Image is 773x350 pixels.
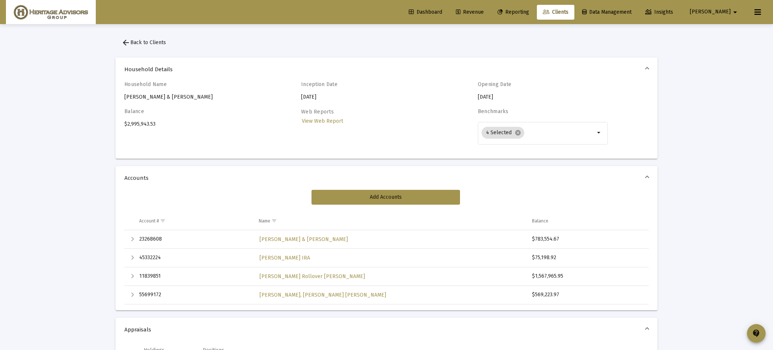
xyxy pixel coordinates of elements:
[312,190,460,205] button: Add Accounts
[124,81,254,101] div: [PERSON_NAME] & [PERSON_NAME]
[260,273,365,280] span: [PERSON_NAME] Rollover [PERSON_NAME]
[271,218,277,224] span: Show filter options for column 'Name'
[124,81,254,87] h4: Household Name
[482,127,524,139] mat-chip: 4 Selected
[124,212,649,304] div: Data grid
[478,108,608,115] h4: Benchmarks
[139,218,159,224] div: Account #
[12,5,90,20] img: Dashboard
[124,267,136,285] td: Expand
[121,38,130,47] mat-icon: arrow_back
[124,326,646,333] span: Appraisals
[160,218,166,224] span: Show filter options for column 'Account #'
[532,254,645,261] div: $75,198.92
[403,5,448,20] a: Dashboard
[409,9,442,15] span: Dashboard
[478,81,608,87] h4: Opening Date
[260,236,348,242] span: [PERSON_NAME] & [PERSON_NAME]
[136,285,255,304] td: 55699172
[478,81,608,101] div: [DATE]
[639,5,679,20] a: Insights
[681,4,748,19] button: [PERSON_NAME]
[515,129,521,136] mat-icon: cancel
[301,81,431,87] h4: Inception Date
[136,248,255,267] td: 45332224
[115,166,658,190] mat-expansion-panel-header: Accounts
[115,57,658,81] mat-expansion-panel-header: Household Details
[690,9,731,15] span: [PERSON_NAME]
[482,125,595,140] mat-chip-list: Selection
[259,252,311,263] a: [PERSON_NAME] IRA
[136,230,255,249] td: 23268608
[301,116,344,126] a: View Web Report
[582,9,632,15] span: Data Management
[259,218,270,224] div: Name
[537,5,574,20] a: Clients
[115,190,658,310] div: Accounts
[645,9,673,15] span: Insights
[450,5,490,20] a: Revenue
[301,81,431,101] div: [DATE]
[498,9,529,15] span: Reporting
[302,118,343,124] span: View Web Report
[136,267,255,285] td: 11839851
[124,108,254,115] h4: Balance
[595,128,604,137] mat-icon: arrow_drop_down
[259,234,349,245] a: [PERSON_NAME] & [PERSON_NAME]
[370,194,402,200] span: Add Accounts
[260,255,310,261] span: [PERSON_NAME] IRA
[124,230,136,249] td: Expand
[259,271,366,282] a: [PERSON_NAME] Rollover [PERSON_NAME]
[124,248,136,267] td: Expand
[124,174,646,182] span: Accounts
[576,5,637,20] a: Data Management
[456,9,484,15] span: Revenue
[532,218,548,224] div: Balance
[121,39,166,46] span: Back to Clients
[543,9,568,15] span: Clients
[115,81,658,159] div: Household Details
[532,235,645,243] div: $783,554.67
[124,66,646,73] span: Household Details
[136,212,255,230] td: Column Account #
[731,5,740,20] mat-icon: arrow_drop_down
[124,108,254,153] div: $2,995,943.53
[255,212,528,230] td: Column Name
[532,291,645,298] div: $569,223.97
[532,273,645,280] div: $1,567,965.95
[259,290,387,300] a: [PERSON_NAME], [PERSON_NAME] [PERSON_NAME]
[301,109,334,115] label: Web Reports
[528,212,649,230] td: Column Balance
[115,318,658,341] mat-expansion-panel-header: Appraisals
[260,292,386,298] span: [PERSON_NAME], [PERSON_NAME] [PERSON_NAME]
[115,35,172,50] button: Back to Clients
[752,329,761,338] mat-icon: contact_support
[124,285,136,304] td: Expand
[492,5,535,20] a: Reporting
